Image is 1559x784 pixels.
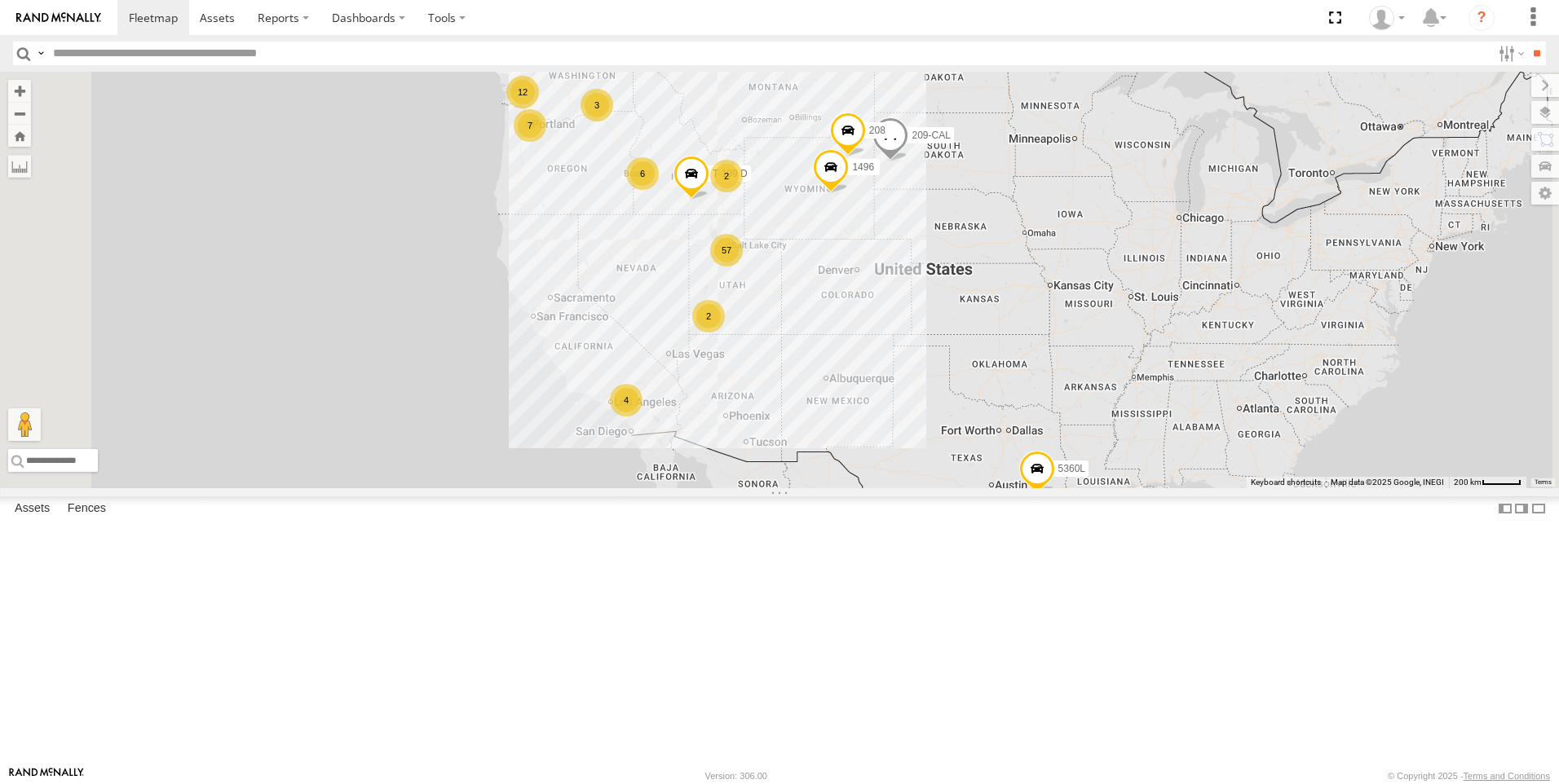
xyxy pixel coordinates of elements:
span: Map data ©2025 Google, INEGI [1331,478,1444,487]
button: Map Scale: 200 km per 45 pixels [1449,477,1526,488]
span: 5360L [1058,463,1085,474]
label: Dock Summary Table to the Right [1513,496,1530,520]
label: Measure [8,155,31,178]
div: Tom Braeggar [1363,6,1411,30]
label: Dock Summary Table to the Left [1497,496,1513,520]
div: 57 [710,234,743,266]
label: Search Query [34,42,47,65]
button: Zoom out [8,102,31,125]
div: Version: 306.00 [705,771,767,781]
div: 3 [581,89,613,121]
span: T-199 D [713,168,748,179]
div: 12 [506,76,539,108]
label: Fences [60,497,114,520]
label: Hide Summary Table [1530,496,1547,520]
span: 200 km [1454,478,1482,487]
div: © Copyright 2025 - [1388,771,1550,781]
a: Terms (opens in new tab) [1535,479,1552,486]
button: Keyboard shortcuts [1251,477,1321,488]
span: 209-CAL [912,129,950,140]
div: 6 [626,157,659,190]
div: 4 [610,384,643,416]
a: Visit our Website [9,768,84,784]
img: rand-logo.svg [16,12,101,24]
label: Assets [7,497,58,520]
button: Zoom in [8,80,31,102]
button: Zoom Home [8,125,31,147]
span: 1496 [852,161,874,173]
div: 7 [514,109,546,142]
i: ? [1468,5,1495,31]
div: 2 [710,160,743,192]
span: 208 [869,124,885,135]
button: Drag Pegman onto the map to open Street View [8,408,41,441]
label: Map Settings [1531,182,1559,205]
label: Search Filter Options [1492,42,1527,65]
div: 2 [692,300,725,333]
a: Terms and Conditions [1464,771,1550,781]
